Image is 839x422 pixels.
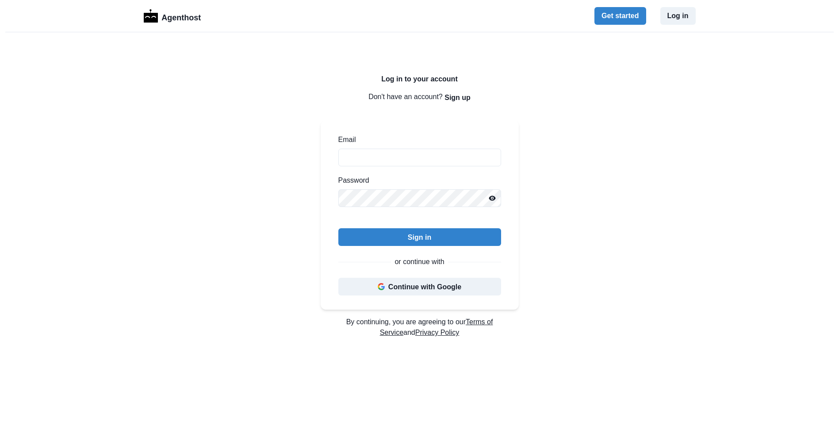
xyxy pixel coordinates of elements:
button: Get started [594,7,646,25]
button: Sign in [338,228,501,246]
p: Don't have an account? [321,88,519,106]
p: Agenthost [161,8,201,24]
a: Privacy Policy [415,329,460,336]
img: Logo [144,9,158,23]
p: or continue with [395,257,444,267]
button: Log in [660,7,696,25]
label: Password [338,175,496,186]
button: Continue with Google [338,278,501,295]
label: Email [338,134,496,145]
h2: Log in to your account [321,75,519,83]
p: By continuing, you are agreeing to our and [321,317,519,338]
a: LogoAgenthost [144,8,201,24]
button: Sign up [444,88,471,106]
button: Reveal password [483,189,501,207]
